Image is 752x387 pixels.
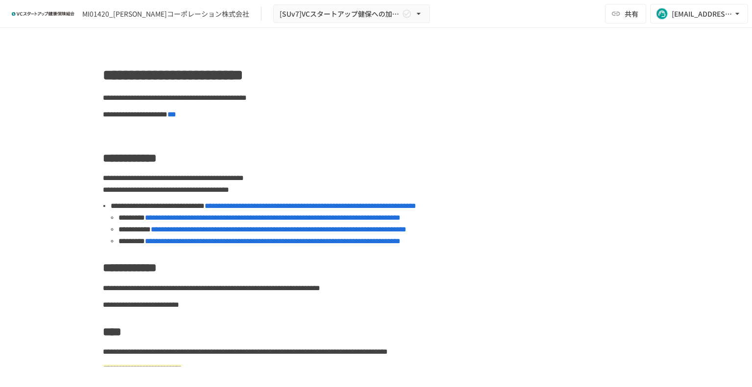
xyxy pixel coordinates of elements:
[280,8,400,20] span: [SUv7]VCスタートアップ健保への加入申請手続き
[625,8,638,19] span: 共有
[672,8,732,20] div: [EMAIL_ADDRESS][DOMAIN_NAME]
[12,6,74,22] img: ZDfHsVrhrXUoWEWGWYf8C4Fv4dEjYTEDCNvmL73B7ox
[273,4,430,23] button: [SUv7]VCスタートアップ健保への加入申請手続き
[82,9,249,19] div: MI01420_[PERSON_NAME]コーポレーション株式会社
[650,4,748,23] button: [EMAIL_ADDRESS][DOMAIN_NAME]
[605,4,646,23] button: 共有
